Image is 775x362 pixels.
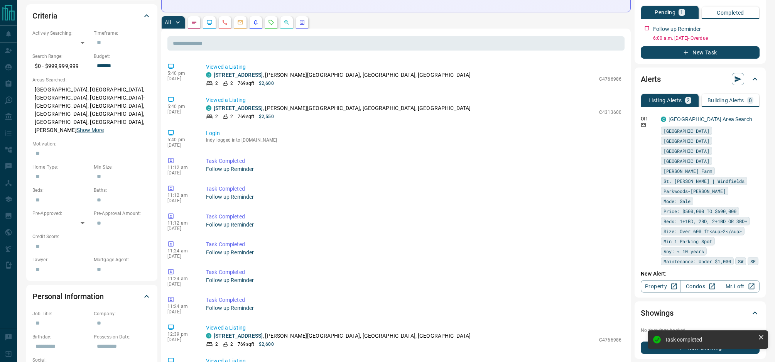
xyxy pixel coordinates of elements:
p: 11:12 am [167,165,194,170]
div: Criteria [32,7,151,25]
p: All [165,20,171,25]
p: [DATE] [167,170,194,176]
p: 6:00 a.m. [DATE] - Overdue [653,35,760,42]
p: Job Title: [32,310,90,317]
p: Follow up Reminder [206,221,621,229]
p: Indy logged into [DOMAIN_NAME] [206,137,621,143]
span: [GEOGRAPHIC_DATA] [664,127,709,135]
button: New Showing [641,342,760,354]
a: [STREET_ADDRESS] [214,72,263,78]
p: Search Range: [32,53,90,60]
svg: Notes [191,19,197,25]
p: 0 [749,98,752,103]
svg: Requests [268,19,274,25]
h2: Alerts [641,73,661,85]
p: Pre-Approved: [32,210,90,217]
p: 5:40 pm [167,71,194,76]
p: Baths: [94,187,151,194]
p: Follow up Reminder [206,165,621,173]
p: Task Completed [206,157,621,165]
p: No showings booked [641,327,760,334]
p: $0 - $999,999,999 [32,60,90,73]
p: Company: [94,310,151,317]
h2: Showings [641,307,674,319]
div: condos.ca [206,333,211,338]
p: 2 [215,113,218,120]
p: 2 [230,113,233,120]
svg: Email [641,122,646,128]
div: condos.ca [661,117,666,122]
p: Pending [655,10,675,15]
span: [GEOGRAPHIC_DATA] [664,147,709,155]
p: [DATE] [167,254,194,259]
div: Personal Information [32,287,151,306]
p: 769 sqft [238,113,254,120]
div: condos.ca [206,72,211,78]
p: , [PERSON_NAME][GEOGRAPHIC_DATA], [GEOGRAPHIC_DATA], [GEOGRAPHIC_DATA] [214,104,471,112]
p: C4313600 [599,109,621,116]
svg: Calls [222,19,228,25]
p: [DATE] [167,76,194,81]
p: $2,600 [259,80,274,87]
p: , [PERSON_NAME][GEOGRAPHIC_DATA], [GEOGRAPHIC_DATA], [GEOGRAPHIC_DATA] [214,332,471,340]
p: Follow up Reminder [653,25,701,33]
svg: Lead Browsing Activity [206,19,213,25]
p: Task Completed [206,240,621,249]
p: [DATE] [167,198,194,203]
span: SE [750,257,756,265]
p: 11:24 am [167,248,194,254]
p: Task Completed [206,213,621,221]
p: Min Size: [94,164,151,171]
p: $2,550 [259,113,274,120]
span: SW [738,257,743,265]
a: [GEOGRAPHIC_DATA] Area Search [669,116,752,122]
a: Condos [680,280,720,293]
a: [STREET_ADDRESS] [214,105,263,111]
p: Motivation: [32,140,151,147]
h2: Personal Information [32,290,104,303]
p: 2 [230,80,233,87]
div: condos.ca [206,105,211,111]
span: Any: < 10 years [664,247,704,255]
svg: Listing Alerts [253,19,259,25]
p: [DATE] [167,309,194,315]
p: Follow up Reminder [206,304,621,312]
p: 769 sqft [238,80,254,87]
svg: Opportunities [284,19,290,25]
p: $2,600 [259,341,274,348]
p: Beds: [32,187,90,194]
p: Viewed a Listing [206,96,621,104]
svg: Emails [237,19,243,25]
p: C4766986 [599,337,621,343]
h2: Criteria [32,10,57,22]
p: Mortgage Agent: [94,256,151,263]
p: Off [641,115,656,122]
p: 5:40 pm [167,104,194,109]
p: Actively Searching: [32,30,90,37]
span: Price: $500,000 TO $690,000 [664,207,736,215]
p: Follow up Reminder [206,193,621,201]
span: Size: Over 600 ft<sup>2</sup> [664,227,742,235]
p: Birthday: [32,333,90,340]
p: Lawyer: [32,256,90,263]
div: Showings [641,304,760,322]
a: [STREET_ADDRESS] [214,333,263,339]
p: Follow up Reminder [206,276,621,284]
p: Pre-Approval Amount: [94,210,151,217]
a: Property [641,280,680,293]
p: 11:24 am [167,276,194,281]
p: [DATE] [167,226,194,231]
span: Maintenance: Under $1,000 [664,257,731,265]
p: Home Type: [32,164,90,171]
span: Parkwoods-[PERSON_NAME] [664,187,726,195]
p: Login [206,129,621,137]
span: [PERSON_NAME] Farm [664,167,712,175]
button: Show More [77,126,104,134]
span: St. [PERSON_NAME] | Windfields [664,177,745,185]
span: Min 1 Parking Spot [664,237,712,245]
p: 2 [687,98,690,103]
span: [GEOGRAPHIC_DATA] [664,137,709,145]
p: 2 [215,80,218,87]
a: Mr.Loft [720,280,760,293]
p: Viewed a Listing [206,324,621,332]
